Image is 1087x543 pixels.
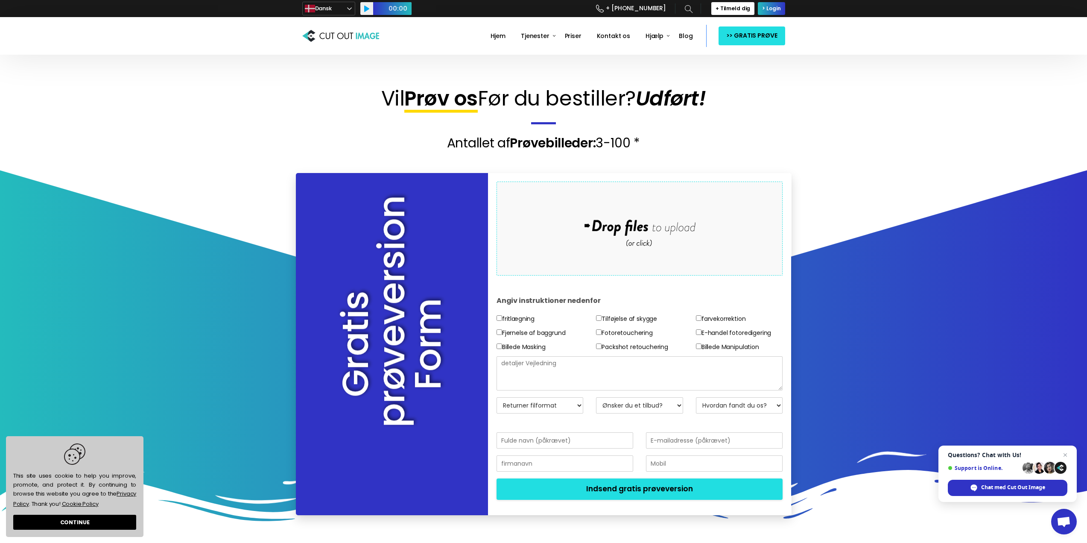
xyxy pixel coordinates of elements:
[696,343,701,349] input: Billede Manipulation
[491,32,506,40] span: Hjem
[596,342,668,352] label: Packshot retouchering
[696,328,771,338] label: E-handel fotoredigering
[478,84,636,113] span: Før du bestiller?
[497,343,502,349] input: Billede Masking
[404,84,478,113] span: Prøv os
[381,84,405,113] span: Vil
[646,432,783,449] input: E-mailadresse (påkrævet)
[497,432,633,449] input: Fulde navn (påkrævet)
[675,26,696,46] a: Blog
[596,314,657,324] label: Tilføjelse af skygge
[373,2,412,15] span: Time Slider
[636,84,706,113] span: Udført!
[1060,450,1070,460] span: Luk chat
[360,2,373,15] button: Play
[758,2,785,15] a: > Login
[510,134,596,152] span: Prøvebilleder:
[13,515,136,530] a: dismiss cookie message
[726,30,777,41] span: >> GRATIS PRØVE
[565,32,581,40] span: Priser
[646,455,783,472] input: Mobil
[642,26,667,46] a: Hjælp
[596,315,602,321] input: Tilføjelse af skygge
[596,343,602,349] input: Packshot retouchering
[762,5,780,12] span: > Login
[517,26,553,46] a: Tjenester
[716,5,750,12] span: + Tilmeld dig
[497,455,633,472] input: firmanavn
[305,3,315,14] img: da
[302,28,379,44] img: Cut Out Image: Photo Cut Out Serviceudbyder
[497,328,566,338] label: Fjernelse af baggrund
[61,498,99,509] a: learn more about cookies
[696,315,701,321] input: farvekorrektion
[561,26,585,46] a: Priser
[593,26,634,46] a: Kontakt os
[302,2,355,15] a: Dansk
[13,490,136,508] a: Privacy Policy
[360,2,412,15] div: Audio Player
[679,32,693,40] span: Blog
[696,329,701,335] input: E-handel fotoredigering
[646,32,663,40] span: Hjælp
[497,478,783,500] button: Indsend gratis prøveversion
[497,342,546,352] label: Billede Masking
[337,261,446,427] h2: Gratis prøveversion Form
[711,2,754,15] a: + Tilmeld dig
[521,32,549,40] span: Tjenester
[596,1,666,16] a: + [PHONE_NUMBER]
[719,26,785,45] a: >> GRATIS PRØVE
[981,484,1045,491] span: Chat med Cut Out Image
[596,134,640,152] span: 3-100 *
[1051,509,1077,534] div: Åben chat
[497,329,502,335] input: Fjernelse af baggrund
[596,329,602,335] input: Fotoretouchering
[696,314,746,324] label: farvekorrektion
[497,315,502,321] input: fritlægning
[596,328,652,338] label: Fotoretouchering
[948,465,1020,471] span: Support is Online.
[487,26,509,46] a: Hjem
[497,288,783,314] h4: Angiv instruktioner nedenfor
[6,436,143,537] div: cookieconsent
[948,452,1067,458] span: Questions? Chat with Us!
[447,134,510,152] span: Antallet af
[948,480,1067,496] div: Chat med Cut Out Image
[597,32,630,40] span: Kontakt os
[497,314,535,324] label: fritlægning
[13,443,136,509] span: This site uses cookie to help you improve, promote, and protect it. By continuing to browse this ...
[696,342,759,352] label: Billede Manipulation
